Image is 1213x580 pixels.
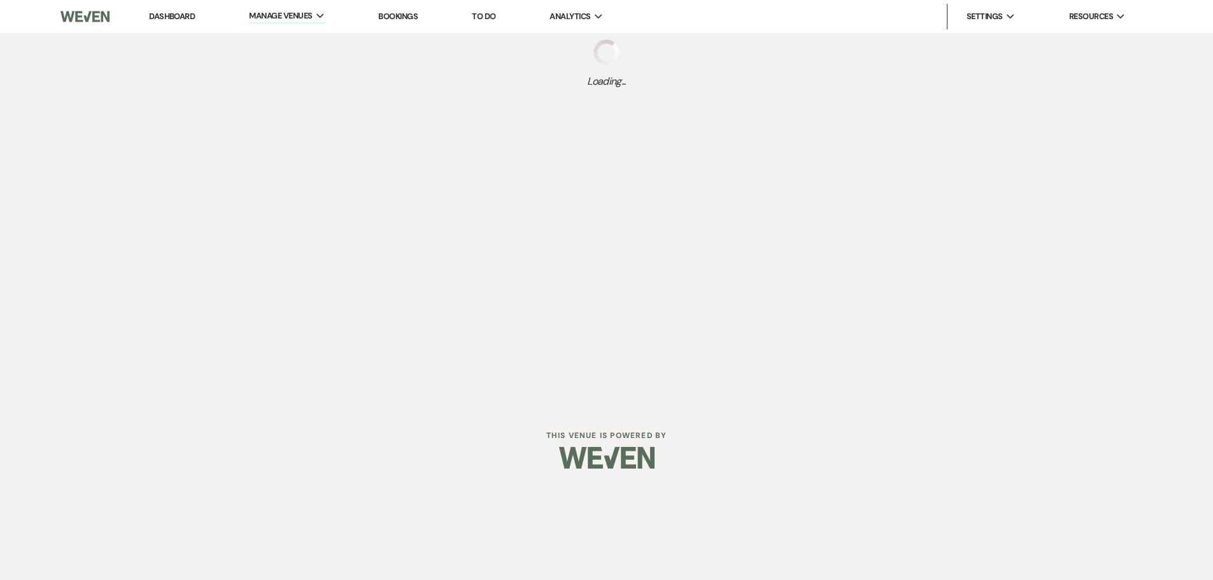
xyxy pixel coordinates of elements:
[249,10,312,22] span: Manage Venues
[60,3,109,30] img: Weven Logo
[550,10,590,23] span: Analytics
[559,435,655,480] img: Weven Logo
[472,11,495,22] a: To Do
[967,10,1003,23] span: Settings
[587,74,626,89] span: Loading...
[1069,10,1113,23] span: Resources
[593,39,619,65] img: loading spinner
[149,11,195,22] a: Dashboard
[378,11,418,22] a: Bookings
